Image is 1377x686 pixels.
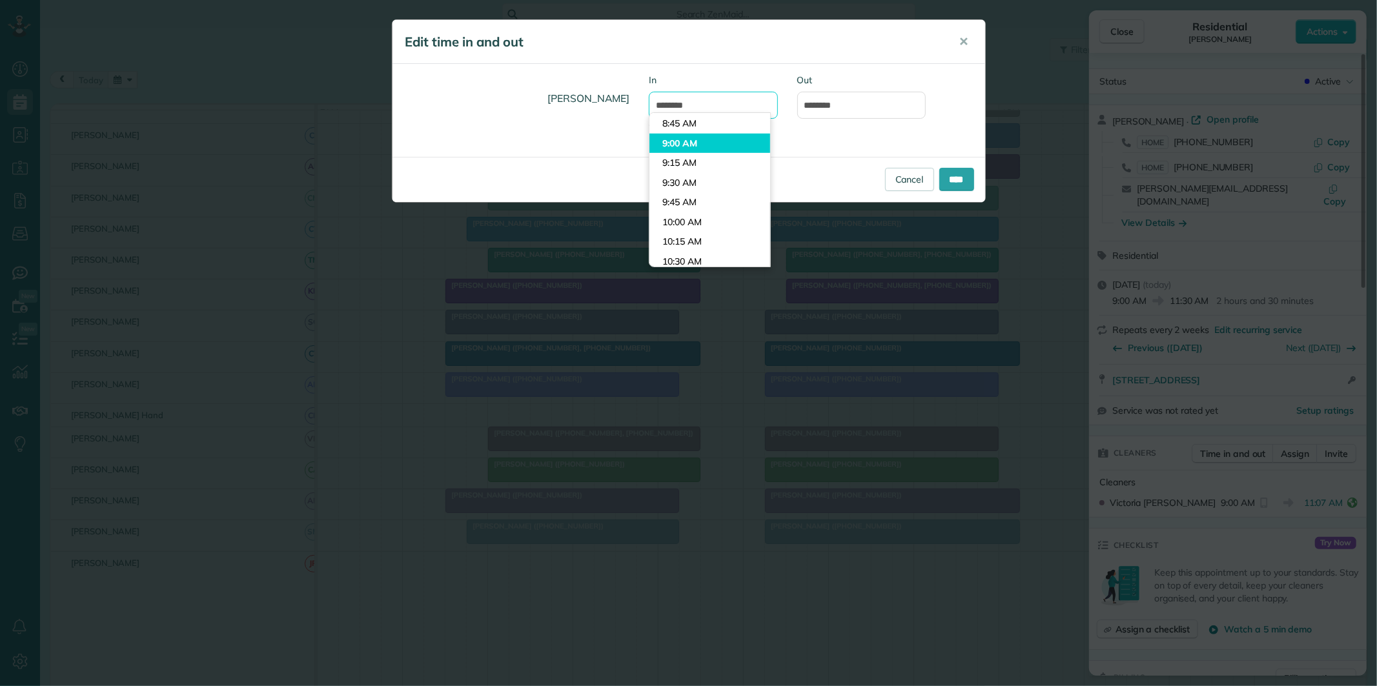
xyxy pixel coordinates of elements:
[649,173,770,193] li: 9:30 AM
[649,212,770,232] li: 10:00 AM
[797,74,926,86] label: Out
[649,134,770,154] li: 9:00 AM
[649,153,770,173] li: 9:15 AM
[649,74,778,86] label: In
[649,232,770,252] li: 10:15 AM
[649,192,770,212] li: 9:45 AM
[885,168,934,191] a: Cancel
[405,33,941,51] h5: Edit time in and out
[402,80,630,117] h4: [PERSON_NAME]
[649,252,770,272] li: 10:30 AM
[959,34,969,49] span: ✕
[649,114,770,134] li: 8:45 AM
